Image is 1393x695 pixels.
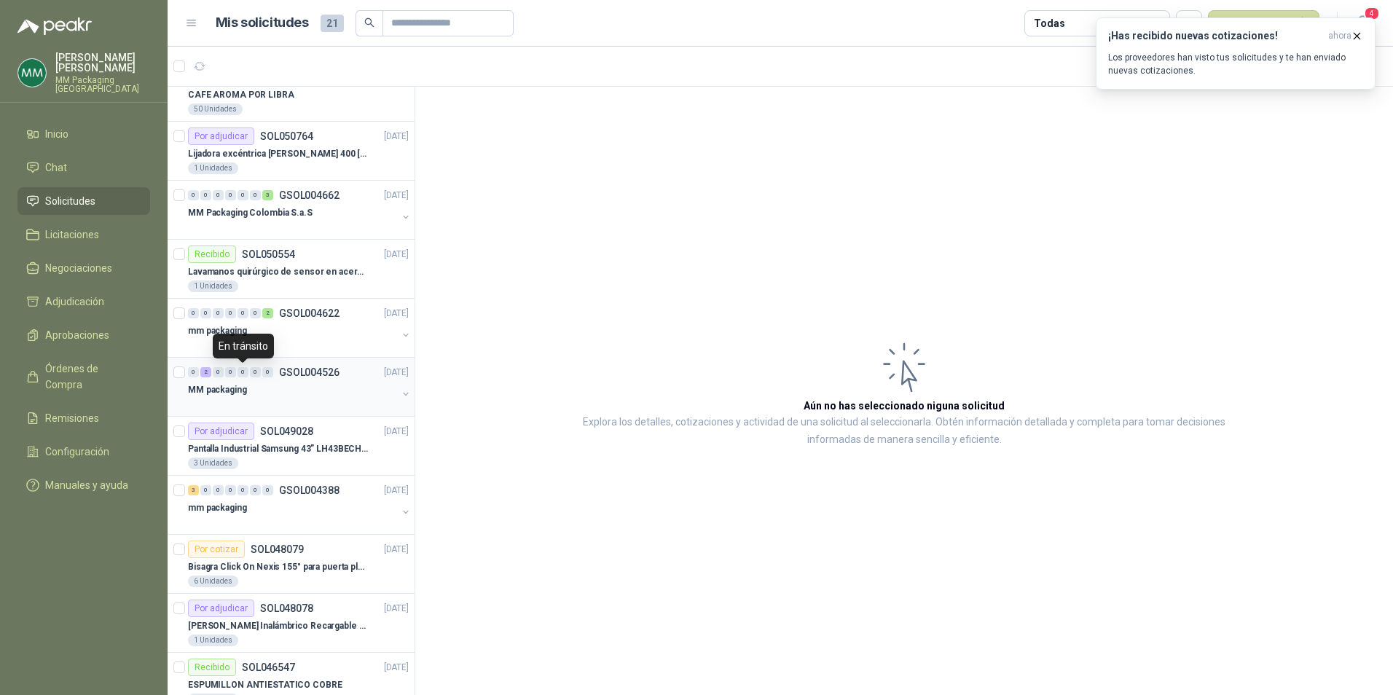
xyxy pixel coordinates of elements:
span: Inicio [45,126,68,142]
a: RecibidoSOL054944[DATE] CAFE AROMA POR LIBRA50 Unidades [168,63,415,122]
div: 0 [238,485,248,495]
p: SOL050764 [260,131,313,141]
p: SOL049028 [260,426,313,436]
div: 0 [225,190,236,200]
p: GSOL004388 [279,485,340,495]
div: 0 [225,367,236,377]
div: 0 [188,190,199,200]
div: 0 [262,485,273,495]
p: [DATE] [384,307,409,321]
span: Órdenes de Compra [45,361,136,393]
p: [PERSON_NAME] [PERSON_NAME] [55,52,150,73]
span: Aprobaciones [45,327,109,343]
div: 0 [213,308,224,318]
p: MM Packaging [GEOGRAPHIC_DATA] [55,76,150,93]
div: 0 [188,308,199,318]
p: MM Packaging Colombia S.a.S [188,206,313,220]
p: GSOL004622 [279,308,340,318]
h3: ¡Has recibido nuevas cotizaciones! [1108,30,1322,42]
h3: Aún no has seleccionado niguna solicitud [804,398,1005,414]
span: Negociaciones [45,260,112,276]
p: mm packaging [188,324,247,338]
a: Chat [17,154,150,181]
div: 1 Unidades [188,280,238,292]
div: 0 [238,367,248,377]
p: [DATE] [384,484,409,498]
div: Por adjudicar [188,600,254,617]
p: Pantalla Industrial Samsung 43” LH43BECHLGKXZL BE43C-H [188,442,369,456]
span: search [364,17,374,28]
div: 1 Unidades [188,635,238,646]
span: Chat [45,160,67,176]
div: 0 [188,367,199,377]
div: 0 [238,308,248,318]
a: Solicitudes [17,187,150,215]
a: Por adjudicarSOL050764[DATE] Lijadora excéntrica [PERSON_NAME] 400 [PERSON_NAME] 125-150 ave1 Uni... [168,122,415,181]
p: GSOL004662 [279,190,340,200]
div: 0 [213,367,224,377]
span: 21 [321,15,344,32]
div: En tránsito [213,334,274,358]
p: SOL048079 [251,544,304,554]
a: 3 0 0 0 0 0 0 GSOL004388[DATE] mm packaging [188,482,412,528]
img: Company Logo [18,59,46,87]
p: Lavamanos quirúrgico de sensor en acero referencia TLS-13 [188,265,369,279]
div: 0 [225,308,236,318]
div: 6 Unidades [188,576,238,587]
a: Adjudicación [17,288,150,315]
p: [PERSON_NAME] Inalámbrico Recargable + JUEGO DE PUNTAS [188,619,369,633]
div: 0 [238,190,248,200]
div: 0 [200,485,211,495]
a: 0 2 0 0 0 0 0 GSOL004526[DATE] MM packaging [188,364,412,410]
div: 0 [213,485,224,495]
button: 4 [1349,10,1376,36]
div: 3 Unidades [188,458,238,469]
button: Nueva solicitud [1208,10,1319,36]
div: 0 [213,190,224,200]
div: Por adjudicar [188,423,254,440]
p: [DATE] [384,425,409,439]
a: Configuración [17,438,150,466]
p: GSOL004526 [279,367,340,377]
div: Recibido [188,246,236,263]
span: Adjudicación [45,294,104,310]
div: 2 [262,308,273,318]
a: Por cotizarSOL048079[DATE] Bisagra Click On Nexis 155° para puerta plegable Grass con base de mon... [168,535,415,594]
div: 2 [200,367,211,377]
span: Configuración [45,444,109,460]
div: Por adjudicar [188,127,254,145]
p: SOL050554 [242,249,295,259]
a: Inicio [17,120,150,148]
span: Manuales y ayuda [45,477,128,493]
button: ¡Has recibido nuevas cotizaciones!ahora Los proveedores han visto tus solicitudes y te han enviad... [1096,17,1376,90]
p: Lijadora excéntrica [PERSON_NAME] 400 [PERSON_NAME] 125-150 ave [188,147,369,161]
a: Por adjudicarSOL048078[DATE] [PERSON_NAME] Inalámbrico Recargable + JUEGO DE PUNTAS1 Unidades [168,594,415,653]
span: Licitaciones [45,227,99,243]
a: Remisiones [17,404,150,432]
p: SOL046547 [242,662,295,672]
a: 0 0 0 0 0 0 3 GSOL004662[DATE] MM Packaging Colombia S.a.S [188,186,412,233]
p: [DATE] [384,189,409,203]
a: Aprobaciones [17,321,150,349]
div: 0 [250,190,261,200]
div: Recibido [188,659,236,676]
div: 3 [262,190,273,200]
p: Los proveedores han visto tus solicitudes y te han enviado nuevas cotizaciones. [1108,51,1363,77]
p: [DATE] [384,366,409,380]
div: 1 Unidades [188,162,238,174]
div: 0 [250,308,261,318]
div: 3 [188,485,199,495]
div: Todas [1034,15,1064,31]
p: [DATE] [384,661,409,675]
div: 0 [225,485,236,495]
a: Licitaciones [17,221,150,248]
a: RecibidoSOL050554[DATE] Lavamanos quirúrgico de sensor en acero referencia TLS-131 Unidades [168,240,415,299]
span: Solicitudes [45,193,95,209]
span: 4 [1364,7,1380,20]
p: mm packaging [188,501,247,515]
a: 0 0 0 0 0 0 2 GSOL004622[DATE] mm packaging [188,305,412,351]
a: Negociaciones [17,254,150,282]
a: Manuales y ayuda [17,471,150,499]
p: Explora los detalles, cotizaciones y actividad de una solicitud al seleccionarla. Obtén informaci... [561,414,1247,449]
div: 0 [200,308,211,318]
